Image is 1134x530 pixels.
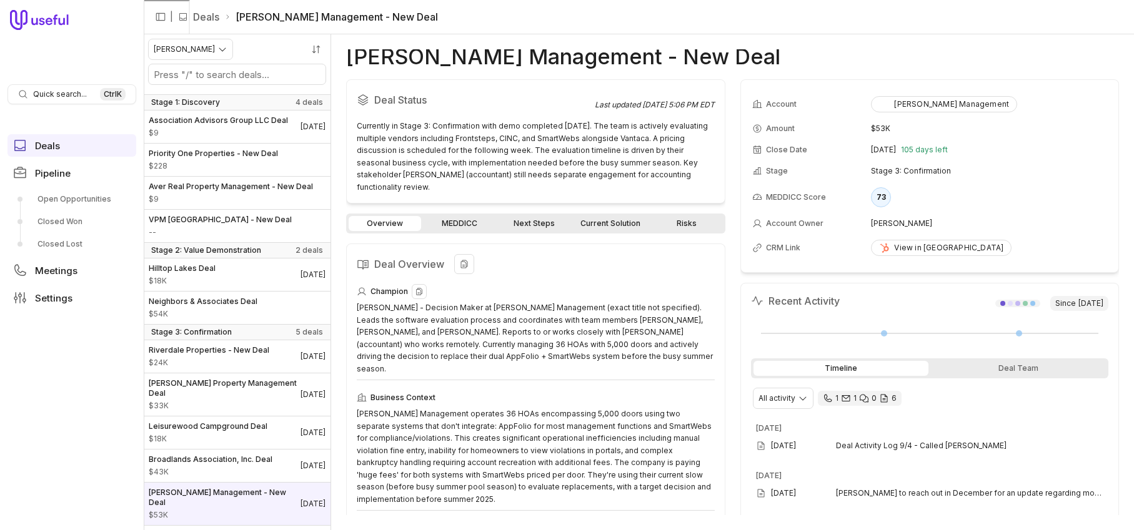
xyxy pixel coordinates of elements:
a: View in [GEOGRAPHIC_DATA] [871,240,1012,256]
div: Business Context [357,390,715,405]
span: Stage 2: Value Demonstration [151,245,261,255]
span: Leisurewood Campground Deal [149,421,267,431]
span: Amount [149,358,269,368]
time: Deal Close Date [301,390,326,400]
span: Amount [149,401,301,411]
span: Account Owner [766,218,823,228]
time: [DATE] 5:06 PM EDT [642,100,715,109]
div: Timeline [754,361,928,376]
div: Last updated [595,100,715,110]
a: [PERSON_NAME] Property Management Deal$33K[DATE] [144,373,331,416]
a: Leisurewood Campground Deal$18K[DATE] [144,416,331,449]
span: Amount [149,434,267,444]
button: [PERSON_NAME] Management [871,96,1017,112]
span: [PERSON_NAME] Management - New Deal [149,488,301,508]
li: [PERSON_NAME] Management - New Deal [224,9,438,24]
div: 73 [871,187,891,207]
span: Amount [149,161,278,171]
span: Account [766,99,797,109]
span: Meetings [35,266,77,275]
span: Amount [149,467,272,477]
div: Deal Team [931,361,1106,376]
span: | [170,9,173,24]
span: [PERSON_NAME] to reach out in December for an update regarding moving forward. [836,488,1104,498]
button: Collapse sidebar [151,7,170,26]
time: Deal Close Date [301,270,326,280]
time: Deal Close Date [301,499,326,509]
span: Riverdale Properties - New Deal [149,345,269,355]
a: Settings [7,287,136,309]
a: MEDDICC [424,216,496,231]
button: Sort by [307,40,326,59]
h1: [PERSON_NAME] Management - New Deal [346,49,780,64]
a: Priority One Properties - New Deal$228 [144,144,331,176]
span: 105 days left [901,145,948,155]
time: [DATE] [771,488,796,498]
a: Neighbors & Associates Deal$54K [144,292,331,324]
span: 4 deals [296,97,323,107]
a: [PERSON_NAME] Management - New Deal$53K[DATE] [144,483,331,525]
span: Hilltop Lakes Deal [149,263,216,273]
span: Amount [149,128,288,138]
span: Amount [149,309,257,319]
div: View in [GEOGRAPHIC_DATA] [879,243,1003,253]
span: Settings [35,293,72,303]
span: Association Advisors Group LLC Deal [149,115,288,125]
a: Broadlands Association, Inc. Deal$43K[DATE] [144,449,331,482]
span: Priority One Properties - New Deal [149,149,278,159]
time: [DATE] [871,145,896,155]
input: Search deals by name [149,64,326,84]
span: Broadlands Association, Inc. Deal [149,454,272,464]
div: Champion [357,284,715,299]
a: VPM [GEOGRAPHIC_DATA] - New Deal-- [144,210,331,242]
kbd: Ctrl K [100,88,126,101]
div: [PERSON_NAME] Management [879,99,1009,109]
h2: Deal Status [357,90,595,110]
h2: Deal Overview [357,254,715,274]
span: VPM [GEOGRAPHIC_DATA] - New Deal [149,215,292,225]
span: Amount [149,276,216,286]
span: Pipeline [35,169,71,178]
span: Neighbors & Associates Deal [149,297,257,307]
span: CRM Link [766,243,800,253]
div: 1 call and 1 email thread [818,391,902,406]
a: Deals [193,9,219,24]
span: Deal Activity Log 9/4 - Called [PERSON_NAME] [836,441,1104,451]
span: Amount [149,194,313,204]
span: [PERSON_NAME] Property Management Deal [149,378,301,398]
time: [DATE] [771,441,796,451]
span: Amount [766,124,795,134]
span: Aver Real Property Management - New Deal [149,182,313,192]
div: [PERSON_NAME] - Decision Maker at [PERSON_NAME] Management (exact title not specified). Leads the... [357,302,715,375]
a: Association Advisors Group LLC Deal$9[DATE] [144,110,331,143]
span: Stage 3: Confirmation [151,327,232,337]
a: Deals [7,134,136,157]
td: $53K [871,119,1107,139]
span: Deals [35,141,60,150]
span: MEDDICC Score [766,192,826,202]
span: Stage 1: Discovery [151,97,220,107]
a: Current Solution [573,216,648,231]
time: [DATE] [756,471,782,480]
span: Quick search... [33,89,87,99]
a: Riverdale Properties - New Deal$24K[DATE] [144,340,331,373]
span: Amount [149,227,292,237]
div: Currently in Stage 3: Confirmation with demo completed [DATE]. The team is actively evaluating mu... [357,120,715,193]
td: Stage 3: Confirmation [871,161,1107,181]
time: Deal Close Date [301,351,326,361]
a: Overview [349,216,421,231]
a: Closed Won [7,212,136,232]
span: Stage [766,166,788,176]
time: Deal Close Date [301,122,326,132]
time: [DATE] [1078,298,1103,308]
a: Pipeline [7,162,136,184]
h2: Recent Activity [751,293,840,308]
a: Risks [650,216,723,231]
a: Next Steps [498,216,570,231]
a: Hilltop Lakes Deal$18K[DATE] [144,258,331,291]
a: Open Opportunities [7,189,136,209]
div: Pipeline submenu [7,189,136,254]
a: Closed Lost [7,234,136,254]
span: 2 deals [296,245,323,255]
time: [DATE] [756,423,782,433]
